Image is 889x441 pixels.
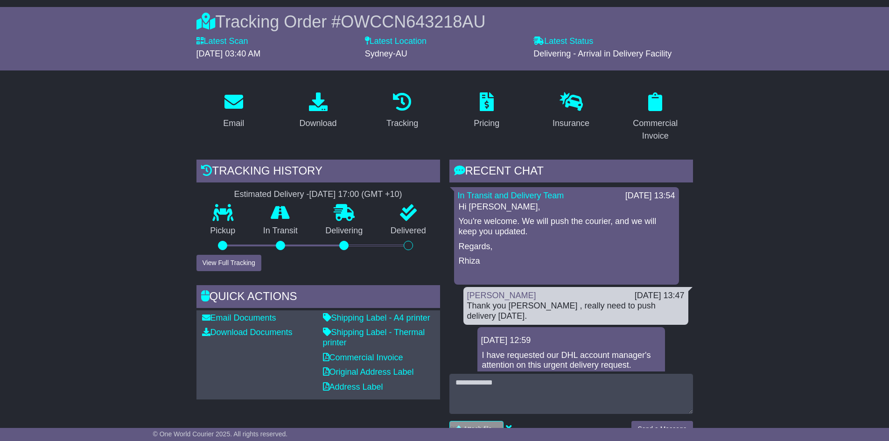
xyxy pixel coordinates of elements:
a: [PERSON_NAME] [467,291,536,300]
span: © One World Courier 2025. All rights reserved. [153,430,288,438]
p: Rhiza [459,256,674,266]
p: Pickup [196,226,250,236]
p: Regards, [459,242,674,252]
a: Insurance [546,89,595,133]
div: Download [299,117,336,130]
div: [DATE] 13:54 [625,191,675,201]
label: Latest Status [533,36,593,47]
a: Shipping Label - Thermal printer [323,328,425,347]
div: Tracking Order # [196,12,693,32]
p: Hi [PERSON_NAME], [459,202,674,212]
p: You're welcome. We will push the courier, and we will keep you updated. [459,217,674,237]
a: Pricing [468,89,505,133]
span: [DATE] 03:40 AM [196,49,261,58]
div: Insurance [553,117,589,130]
a: Commercial Invoice [618,89,693,146]
p: Delivering [312,226,377,236]
div: Estimated Delivery - [196,189,440,200]
label: Latest Location [365,36,427,47]
div: [DATE] 17:00 (GMT +10) [309,189,402,200]
div: RECENT CHAT [449,160,693,185]
div: Tracking history [196,160,440,185]
p: Delivered [377,226,440,236]
a: Original Address Label [323,367,414,377]
div: Commercial Invoice [624,117,687,142]
a: Email [217,89,250,133]
div: Tracking [386,117,418,130]
span: Sydney-AU [365,49,407,58]
a: Shipping Label - A4 printer [323,313,430,322]
div: Thank you [PERSON_NAME] , really need to push delivery [DATE]. [467,301,685,321]
div: Pricing [474,117,499,130]
a: Download [293,89,343,133]
span: OWCCN643218AU [341,12,485,31]
span: Delivering - Arrival in Delivery Facility [533,49,672,58]
div: Email [223,117,244,130]
button: Send a Message [631,421,693,437]
label: Latest Scan [196,36,248,47]
div: Quick Actions [196,285,440,310]
button: View Full Tracking [196,255,261,271]
a: Tracking [380,89,424,133]
p: I have requested our DHL account manager's attention on this urgent delivery request. -[PERSON_NAME] [482,350,660,391]
a: Download Documents [202,328,293,337]
a: In Transit and Delivery Team [458,191,564,200]
p: In Transit [249,226,312,236]
a: Commercial Invoice [323,353,403,362]
div: [DATE] 12:59 [481,336,661,346]
div: [DATE] 13:47 [635,291,685,301]
a: Email Documents [202,313,276,322]
a: Address Label [323,382,383,392]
